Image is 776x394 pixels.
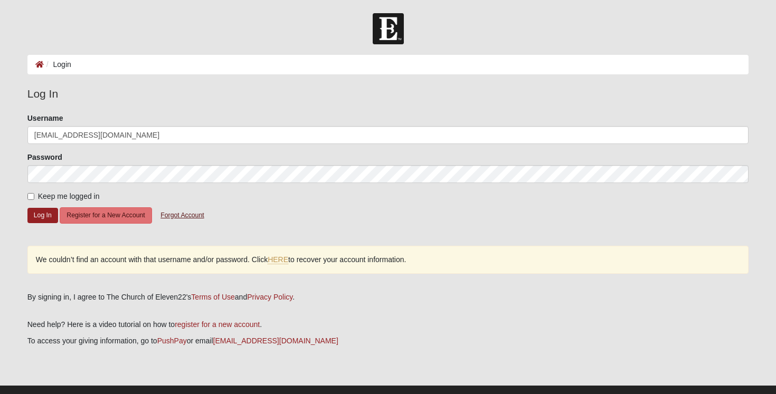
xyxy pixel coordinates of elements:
[175,320,260,329] a: register for a new account
[27,335,749,347] p: To access your giving information, go to or email
[27,208,58,223] button: Log In
[191,293,234,301] a: Terms of Use
[27,193,34,200] input: Keep me logged in
[27,319,749,330] p: Need help? Here is a video tutorial on how to .
[38,192,100,200] span: Keep me logged in
[27,152,62,162] label: Password
[247,293,292,301] a: Privacy Policy
[27,246,749,274] div: We couldn’t find an account with that username and/or password. Click to recover your account inf...
[373,13,404,44] img: Church of Eleven22 Logo
[157,337,187,345] a: PushPay
[213,337,338,345] a: [EMAIL_ADDRESS][DOMAIN_NAME]
[27,113,63,123] label: Username
[44,59,71,70] li: Login
[268,255,288,264] a: HERE
[27,85,749,102] legend: Log In
[154,207,211,224] button: Forgot Account
[27,292,749,303] div: By signing in, I agree to The Church of Eleven22's and .
[60,207,152,224] button: Register for a New Account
